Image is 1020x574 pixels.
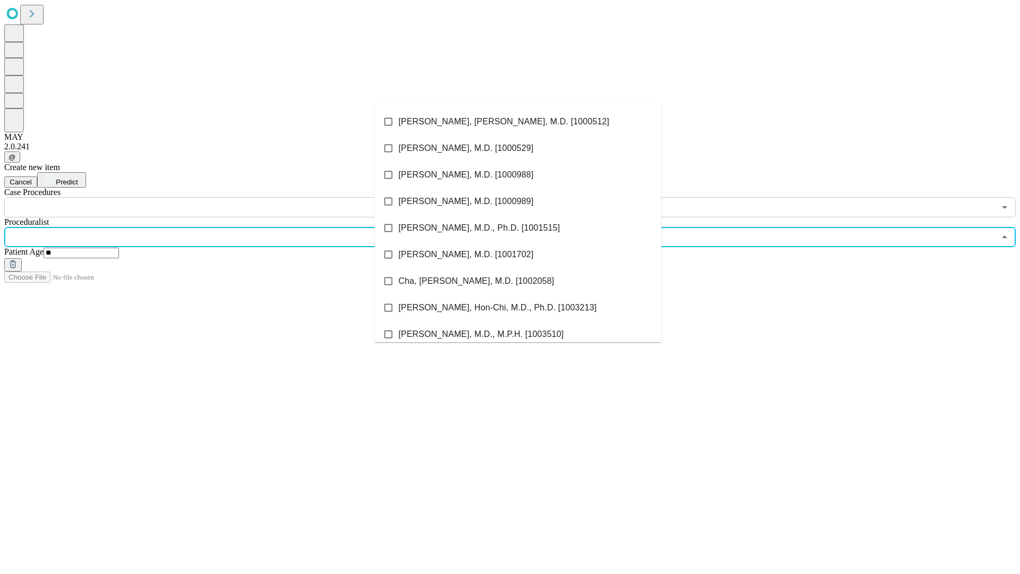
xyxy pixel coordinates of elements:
[10,178,32,186] span: Cancel
[4,151,20,163] button: @
[4,163,60,172] span: Create new item
[56,178,78,186] span: Predict
[398,168,533,181] span: [PERSON_NAME], M.D. [1000988]
[4,132,1016,142] div: MAY
[4,176,37,188] button: Cancel
[997,200,1012,215] button: Open
[398,328,564,341] span: [PERSON_NAME], M.D., M.P.H. [1003510]
[398,142,533,155] span: [PERSON_NAME], M.D. [1000529]
[398,195,533,208] span: [PERSON_NAME], M.D. [1000989]
[398,275,554,288] span: Cha, [PERSON_NAME], M.D. [1002058]
[398,115,609,128] span: [PERSON_NAME], [PERSON_NAME], M.D. [1000512]
[4,142,1016,151] div: 2.0.241
[4,247,44,256] span: Patient Age
[8,153,16,161] span: @
[398,301,597,314] span: [PERSON_NAME], Hon-Chi, M.D., Ph.D. [1003213]
[398,222,560,234] span: [PERSON_NAME], M.D., Ph.D. [1001515]
[37,172,86,188] button: Predict
[4,188,61,197] span: Scheduled Procedure
[997,230,1012,244] button: Close
[4,217,49,226] span: Proceduralist
[398,248,533,261] span: [PERSON_NAME], M.D. [1001702]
